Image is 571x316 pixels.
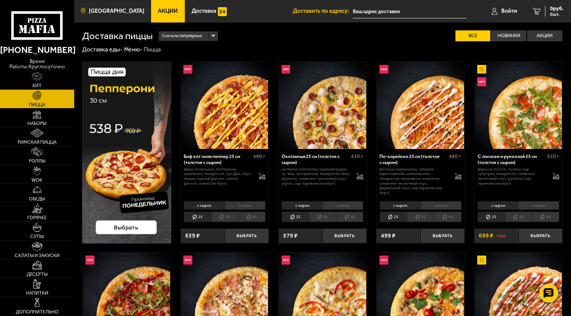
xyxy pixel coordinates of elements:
[420,201,461,210] li: тонкое
[282,65,291,74] img: Новинка
[381,233,396,239] span: 499 ₽
[380,153,447,165] div: По-корейски 25 см (толстое с сыром)
[184,153,251,165] div: Биф хот чили пеппер 25 см (толстое с сыром)
[225,229,269,243] button: Выбрать
[380,201,420,210] li: с сыром
[282,256,291,265] img: Новинка
[184,212,211,222] li: 25
[377,62,464,149] img: По-корейски 25 см (толстое с сыром)
[184,201,224,210] li: с сыром
[527,30,562,41] label: Акции
[550,6,564,11] span: 0 руб.
[477,256,486,265] img: Акционный
[322,201,363,210] li: тонкое
[532,212,559,222] li: 40
[547,153,559,160] span: 520 г
[225,201,265,210] li: тонкое
[407,212,434,222] li: 30
[253,153,265,160] span: 480 г
[211,212,238,222] li: 30
[351,153,363,160] span: 430 г
[282,167,351,186] p: колбаски охотничьи, куриная грудка су-вид, лук красный, моцарелла, яйцо куриное, сливочно-чесночн...
[18,140,57,145] span: Римская пицца
[181,62,269,149] a: НовинкаБиф хот чили пеппер 25 см (толстое с сыром)
[238,212,265,222] li: 40
[496,233,505,239] s: 799 ₽
[550,12,564,17] span: 0 шт.
[434,212,461,222] li: 40
[218,7,227,16] img: 15daf4d41897b9f0e9f617042186c801.svg
[158,8,178,14] span: Акции
[475,62,562,149] img: С лососем и рукколой 25 см (толстое с сыром)
[478,212,505,222] li: 25
[89,8,144,14] span: [GEOGRAPHIC_DATA]
[183,65,192,74] img: Новинка
[16,310,58,314] span: Дополнительно
[282,201,322,210] li: с сыром
[279,62,366,149] img: Охотничья 25 см (толстое с сыром)
[456,30,491,41] label: Все
[27,121,46,126] span: Наборы
[31,178,42,183] span: WOK
[26,291,48,296] span: Напитки
[380,212,407,222] li: 25
[124,46,142,53] a: Меню-
[376,62,465,149] a: НовинкаПо-корейски 25 см (толстое с сыром)
[478,167,547,186] p: фарш из лосося, томаты, сыр сулугуни, моцарелла, сливочно-чесночный соус, руккола, сыр пармезан (...
[27,272,48,277] span: Десерты
[379,256,388,265] img: Новинка
[282,212,309,222] li: 25
[282,153,349,165] div: Охотничья 25 см (толстое с сыром)
[379,65,388,74] img: Новинка
[279,62,367,149] a: НовинкаОхотничья 25 см (толстое с сыром)
[474,62,562,149] a: АкционныйНовинкаС лососем и рукколой 25 см (толстое с сыром)
[29,102,45,107] span: Пицца
[479,233,493,239] span: 699 ₽
[183,256,192,265] img: Новинка
[477,77,486,86] img: Новинка
[181,62,268,149] img: Биф хот чили пеппер 25 см (толстое с сыром)
[144,46,161,54] div: Пицца
[449,153,462,160] span: 480 г
[15,253,60,258] span: Салаты и закуски
[185,233,200,239] span: 639 ₽
[380,167,449,196] p: ветчина, корнишоны, паприка маринованная, шампиньоны, моцарелла, морковь по-корейски, сливочно-че...
[421,229,465,243] button: Выбрать
[501,8,517,14] span: Войти
[336,212,363,222] li: 40
[82,31,153,41] h1: Доставка пиццы
[518,201,559,210] li: тонкое
[283,233,298,239] span: 579 ₽
[519,229,563,243] button: Выбрать
[82,46,123,53] a: Доставка еды-
[32,83,42,88] span: Хит
[478,201,518,210] li: с сыром
[27,215,47,220] span: Горячее
[491,30,526,41] label: Новинки
[29,197,45,202] span: Обеды
[29,159,45,164] span: Роллы
[353,5,467,18] input: Ваш адрес доставки
[85,256,94,265] img: Новинка
[477,65,486,74] img: Акционный
[293,8,353,14] span: Доставить по адресу:
[309,212,336,222] li: 30
[322,229,367,243] button: Выбрать
[478,153,545,165] div: С лососем и рукколой 25 см (толстое с сыром)
[162,30,202,42] span: Сначала популярные
[505,212,532,222] li: 30
[184,167,253,186] p: фарш болоньезе, пепперони, халапеньо, моцарелла, лук фри, соус-пицца, сырный [PERSON_NAME], [PERS...
[30,234,44,239] span: Супы
[192,8,216,14] span: Доставка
